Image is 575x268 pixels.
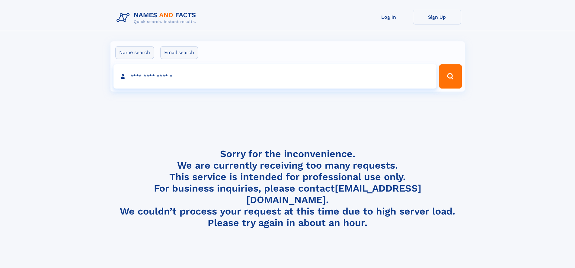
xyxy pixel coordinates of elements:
[115,46,154,59] label: Name search
[413,10,461,24] a: Sign Up
[114,148,461,229] h4: Sorry for the inconvenience. We are currently receiving too many requests. This service is intend...
[160,46,198,59] label: Email search
[246,182,421,205] a: [EMAIL_ADDRESS][DOMAIN_NAME]
[113,64,437,89] input: search input
[114,10,201,26] img: Logo Names and Facts
[439,64,462,89] button: Search Button
[365,10,413,24] a: Log In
